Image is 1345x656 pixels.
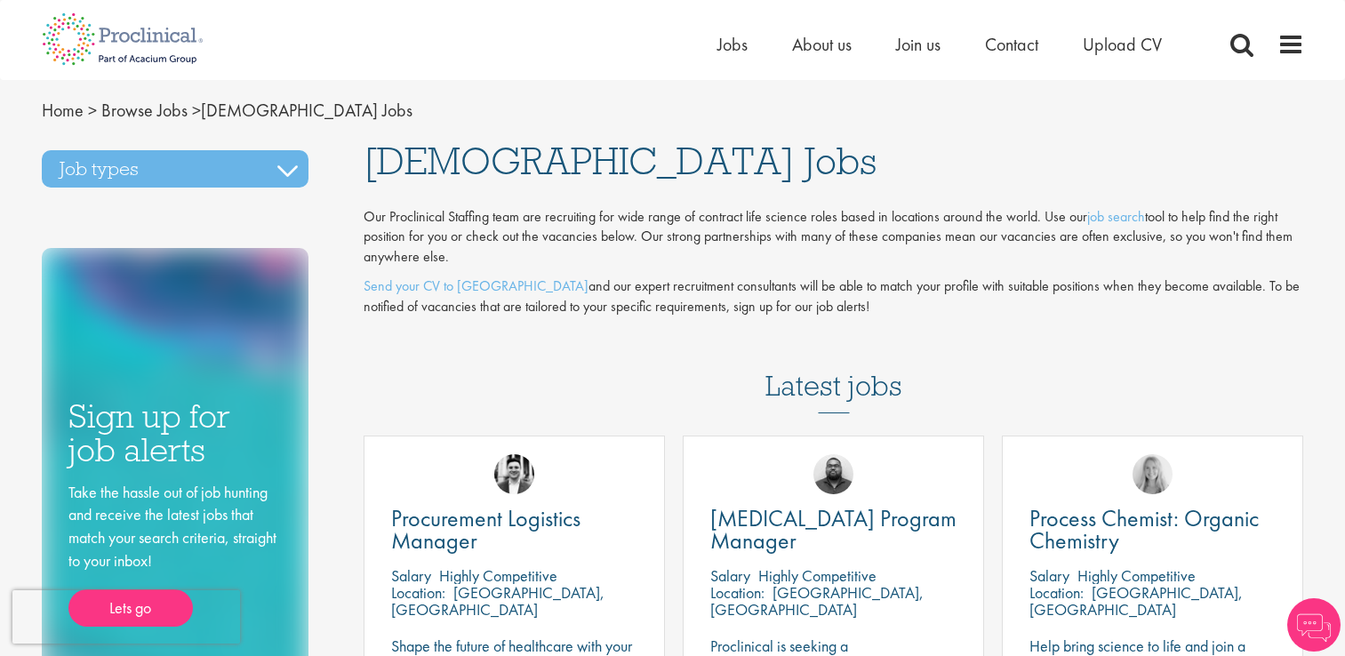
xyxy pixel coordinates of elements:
[68,399,282,468] h3: Sign up for job alerts
[68,481,282,628] div: Take the hassle out of job hunting and receive the latest jobs that match your search criteria, s...
[494,454,534,494] img: Edward Little
[101,99,188,122] a: breadcrumb link to Browse Jobs
[710,582,924,620] p: [GEOGRAPHIC_DATA], [GEOGRAPHIC_DATA]
[717,33,748,56] a: Jobs
[391,582,445,603] span: Location:
[1133,454,1173,494] img: Shannon Briggs
[391,565,431,586] span: Salary
[391,582,604,620] p: [GEOGRAPHIC_DATA], [GEOGRAPHIC_DATA]
[765,326,902,413] h3: Latest jobs
[985,33,1038,56] a: Contact
[710,508,957,552] a: [MEDICAL_DATA] Program Manager
[813,454,853,494] img: Ashley Bennett
[12,590,240,644] iframe: reCAPTCHA
[1087,207,1145,226] a: job search
[364,137,877,185] span: [DEMOGRAPHIC_DATA] Jobs
[1287,598,1341,652] img: Chatbot
[710,503,957,556] span: [MEDICAL_DATA] Program Manager
[364,207,1304,268] p: Our Proclinical Staffing team are recruiting for wide range of contract life science roles based ...
[1077,565,1196,586] p: Highly Competitive
[710,565,750,586] span: Salary
[391,503,580,556] span: Procurement Logistics Manager
[758,565,877,586] p: Highly Competitive
[42,150,308,188] h3: Job types
[42,99,84,122] a: breadcrumb link to Home
[391,508,637,552] a: Procurement Logistics Manager
[896,33,941,56] a: Join us
[792,33,852,56] a: About us
[88,99,97,122] span: >
[1029,503,1259,556] span: Process Chemist: Organic Chemistry
[364,276,588,295] a: Send your CV to [GEOGRAPHIC_DATA]
[1029,582,1243,620] p: [GEOGRAPHIC_DATA], [GEOGRAPHIC_DATA]
[42,99,412,122] span: [DEMOGRAPHIC_DATA] Jobs
[1083,33,1162,56] a: Upload CV
[710,582,765,603] span: Location:
[439,565,557,586] p: Highly Competitive
[192,99,201,122] span: >
[364,276,1304,317] p: and our expert recruitment consultants will be able to match your profile with suitable positions...
[1029,582,1084,603] span: Location:
[1029,508,1276,552] a: Process Chemist: Organic Chemistry
[1029,565,1069,586] span: Salary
